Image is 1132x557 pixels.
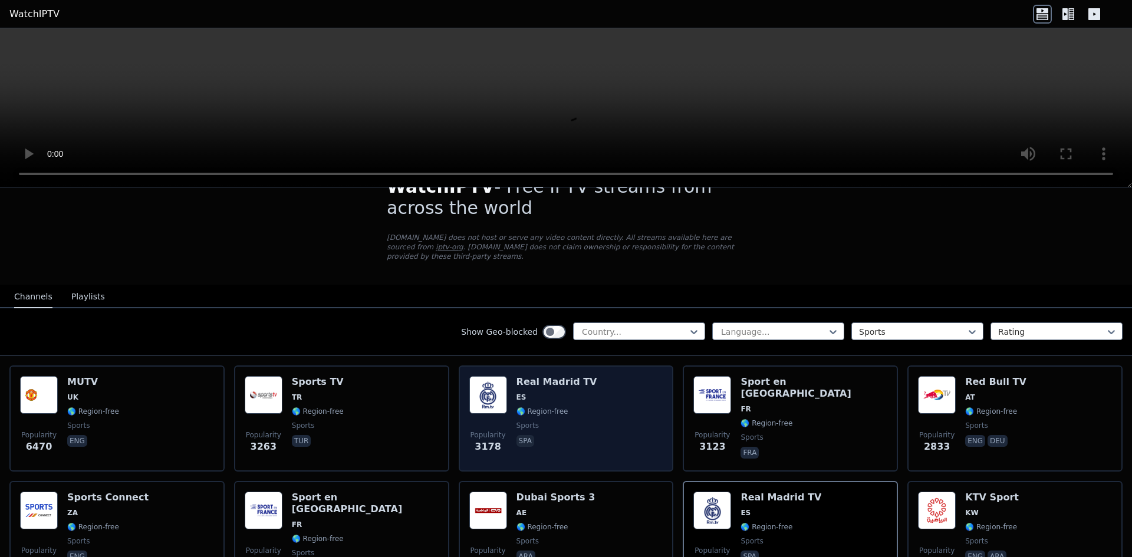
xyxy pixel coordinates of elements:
[516,393,526,402] span: ES
[965,393,975,402] span: AT
[461,326,538,338] label: Show Geo-blocked
[470,546,506,555] span: Popularity
[292,393,302,402] span: TR
[516,492,595,503] h6: Dubai Sports 3
[516,421,539,430] span: sports
[9,7,60,21] a: WatchIPTV
[919,546,955,555] span: Popularity
[26,440,52,454] span: 6470
[516,376,597,388] h6: Real Madrid TV
[924,440,950,454] span: 2833
[965,492,1019,503] h6: KTV Sport
[741,522,792,532] span: 🌎 Region-free
[965,435,985,447] p: eng
[21,430,57,440] span: Popularity
[741,492,821,503] h6: Real Madrid TV
[469,376,507,414] img: Real Madrid TV
[516,435,534,447] p: spa
[67,376,119,388] h6: MUTV
[67,393,78,402] span: UK
[516,536,539,546] span: sports
[251,440,277,454] span: 3263
[695,430,730,440] span: Popularity
[919,430,955,440] span: Popularity
[387,233,745,261] p: [DOMAIN_NAME] does not host or serve any video content directly. All streams available here are s...
[741,418,792,428] span: 🌎 Region-free
[516,508,526,518] span: AE
[20,492,58,529] img: Sports Connect
[14,286,52,308] button: Channels
[292,534,344,543] span: 🌎 Region-free
[918,492,956,529] img: KTV Sport
[965,522,1017,532] span: 🌎 Region-free
[965,421,988,430] span: sports
[67,508,78,518] span: ZA
[245,492,282,529] img: Sport en France
[741,536,763,546] span: sports
[741,433,763,442] span: sports
[67,435,87,447] p: eng
[699,440,726,454] span: 3123
[693,492,731,529] img: Real Madrid TV
[965,508,979,518] span: KW
[246,546,281,555] span: Popularity
[292,520,302,529] span: FR
[918,376,956,414] img: Red Bull TV
[436,243,463,251] a: iptv-org
[741,508,751,518] span: ES
[741,447,759,459] p: fra
[741,404,751,414] span: FR
[67,492,149,503] h6: Sports Connect
[693,376,731,414] img: Sport en France
[695,546,730,555] span: Popularity
[245,376,282,414] img: Sports TV
[67,536,90,546] span: sports
[475,440,501,454] span: 3178
[516,522,568,532] span: 🌎 Region-free
[965,376,1026,388] h6: Red Bull TV
[246,430,281,440] span: Popularity
[965,536,988,546] span: sports
[470,430,506,440] span: Popularity
[71,286,105,308] button: Playlists
[387,176,745,219] h1: - Free IPTV streams from across the world
[67,522,119,532] span: 🌎 Region-free
[67,407,119,416] span: 🌎 Region-free
[67,421,90,430] span: sports
[20,376,58,414] img: MUTV
[21,546,57,555] span: Popularity
[292,376,344,388] h6: Sports TV
[741,376,887,400] h6: Sport en [GEOGRAPHIC_DATA]
[469,492,507,529] img: Dubai Sports 3
[292,407,344,416] span: 🌎 Region-free
[516,407,568,416] span: 🌎 Region-free
[988,435,1008,447] p: deu
[292,435,311,447] p: tur
[292,492,439,515] h6: Sport en [GEOGRAPHIC_DATA]
[292,421,314,430] span: sports
[965,407,1017,416] span: 🌎 Region-free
